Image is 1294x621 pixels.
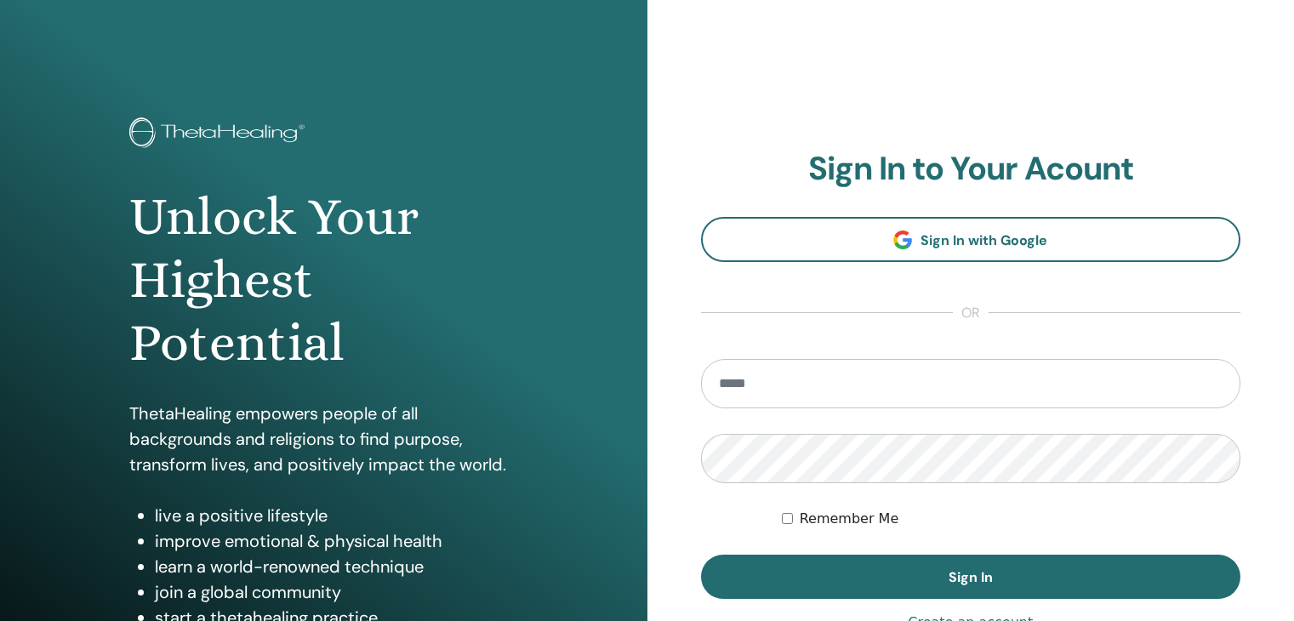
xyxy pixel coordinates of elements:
span: or [953,303,989,323]
li: improve emotional & physical health [155,528,518,554]
span: Sign In with Google [921,231,1047,249]
a: Sign In with Google [701,217,1241,262]
div: Keep me authenticated indefinitely or until I manually logout [782,509,1240,529]
li: join a global community [155,579,518,605]
li: learn a world-renowned technique [155,554,518,579]
li: live a positive lifestyle [155,503,518,528]
h2: Sign In to Your Acount [701,150,1241,189]
h1: Unlock Your Highest Potential [129,185,518,375]
span: Sign In [949,568,993,586]
p: ThetaHealing empowers people of all backgrounds and religions to find purpose, transform lives, a... [129,401,518,477]
label: Remember Me [800,509,899,529]
button: Sign In [701,555,1241,599]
